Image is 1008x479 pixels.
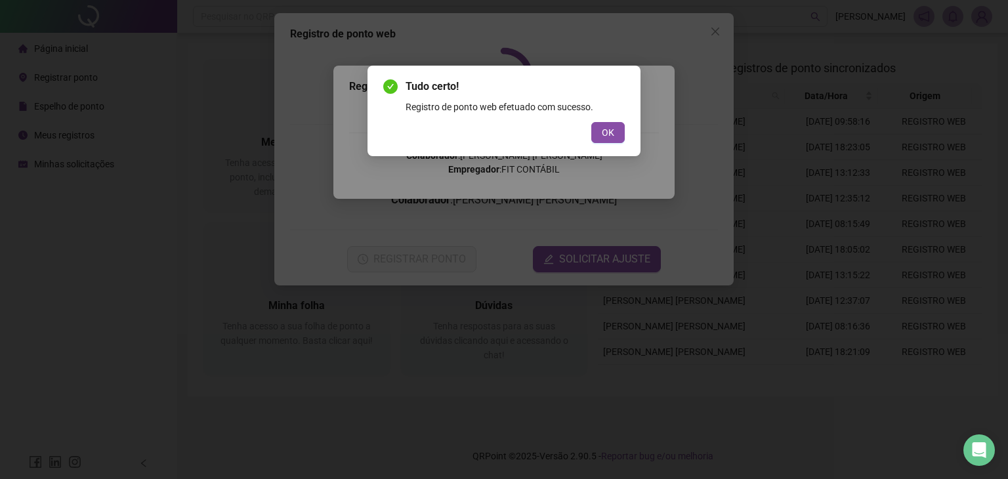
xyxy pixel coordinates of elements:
[591,122,625,143] button: OK
[406,79,625,94] span: Tudo certo!
[406,100,625,114] div: Registro de ponto web efetuado com sucesso.
[963,434,995,466] div: Open Intercom Messenger
[383,79,398,94] span: check-circle
[602,125,614,140] span: OK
